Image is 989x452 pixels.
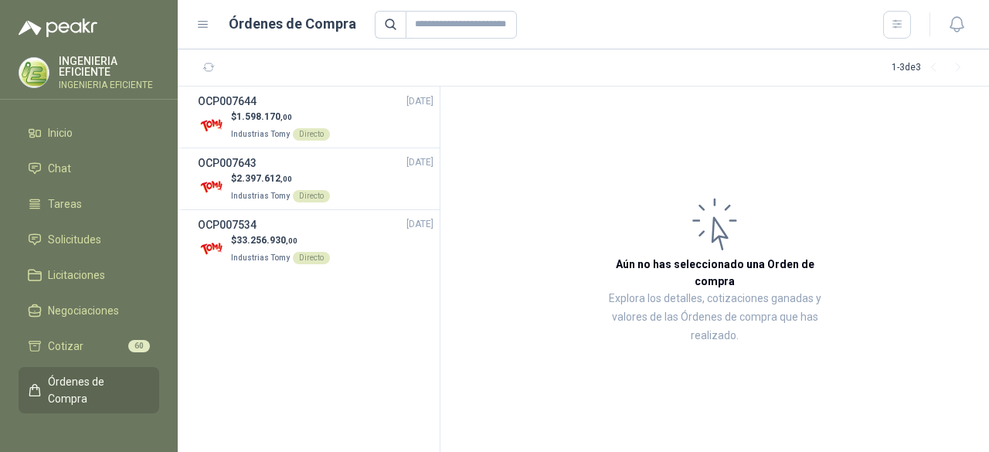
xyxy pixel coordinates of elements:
[128,340,150,352] span: 60
[48,195,82,212] span: Tareas
[19,118,159,148] a: Inicio
[198,93,433,141] a: OCP007644[DATE] Company Logo$1.598.170,00Industrias TomyDirecto
[236,111,292,122] span: 1.598.170
[198,174,225,201] img: Company Logo
[19,367,159,413] a: Órdenes de Compra
[406,155,433,170] span: [DATE]
[48,160,71,177] span: Chat
[19,58,49,87] img: Company Logo
[231,130,290,138] span: Industrias Tomy
[48,302,119,319] span: Negociaciones
[48,231,101,248] span: Solicitudes
[293,128,330,141] div: Directo
[59,56,159,77] p: INGENIERIA EFICIENTE
[231,110,330,124] p: $
[198,155,433,203] a: OCP007643[DATE] Company Logo$2.397.612,00Industrias TomyDirecto
[48,267,105,284] span: Licitaciones
[231,192,290,200] span: Industrias Tomy
[198,112,225,139] img: Company Logo
[229,13,356,35] h1: Órdenes de Compra
[19,154,159,183] a: Chat
[280,113,292,121] span: ,00
[280,175,292,183] span: ,00
[293,190,330,202] div: Directo
[236,235,297,246] span: 33.256.930
[231,233,330,248] p: $
[406,217,433,232] span: [DATE]
[19,19,97,37] img: Logo peakr
[48,338,83,355] span: Cotizar
[19,189,159,219] a: Tareas
[198,216,433,265] a: OCP007534[DATE] Company Logo$33.256.930,00Industrias TomyDirecto
[198,236,225,263] img: Company Logo
[19,331,159,361] a: Cotizar60
[48,124,73,141] span: Inicio
[231,253,290,262] span: Industrias Tomy
[236,173,292,184] span: 2.397.612
[406,94,433,109] span: [DATE]
[231,172,330,186] p: $
[892,56,970,80] div: 1 - 3 de 3
[59,80,159,90] p: INGENIERIA EFICIENTE
[19,260,159,290] a: Licitaciones
[293,252,330,264] div: Directo
[19,225,159,254] a: Solicitudes
[48,373,144,407] span: Órdenes de Compra
[198,93,257,110] h3: OCP007644
[286,236,297,245] span: ,00
[595,256,834,290] h3: Aún no has seleccionado una Orden de compra
[19,296,159,325] a: Negociaciones
[595,290,834,345] p: Explora los detalles, cotizaciones ganadas y valores de las Órdenes de compra que has realizado.
[198,155,257,172] h3: OCP007643
[198,216,257,233] h3: OCP007534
